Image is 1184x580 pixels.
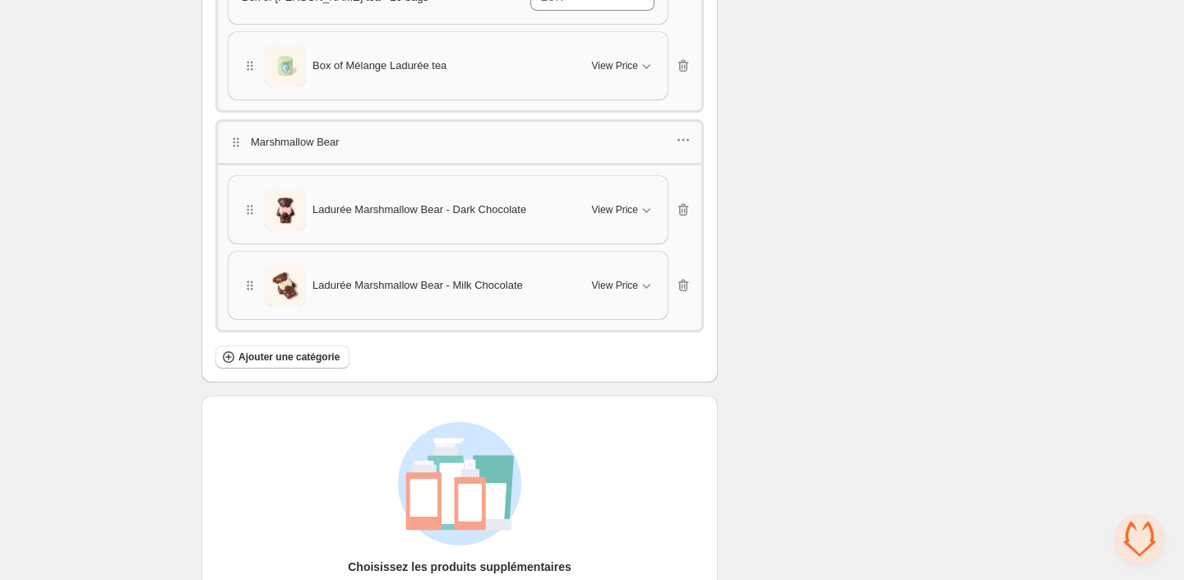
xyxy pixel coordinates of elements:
span: View Price [592,203,638,216]
span: Ladurée Marshmallow Bear - Milk Chocolate [312,277,523,294]
button: View Price [582,53,664,79]
h3: Choisissez les produits supplémentaires [348,559,571,575]
span: Box of Mélange Ladurée tea [312,58,446,74]
button: View Price [582,197,664,223]
img: Ladurée Marshmallow Bear - Dark Chocolate [265,185,306,234]
div: Open chat [1115,514,1164,564]
span: Ajouter une catégorie [238,350,340,364]
button: View Price [582,272,664,299]
img: Ladurée Marshmallow Bear - Milk Chocolate [265,261,306,310]
button: Ajouter une catégorie [215,346,349,369]
span: View Price [592,279,638,292]
p: Marshmallow Bear [251,134,340,151]
span: View Price [592,59,638,72]
img: Box of Mélange Ladurée tea [265,41,306,90]
span: Ladurée Marshmallow Bear - Dark Chocolate [312,202,526,218]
